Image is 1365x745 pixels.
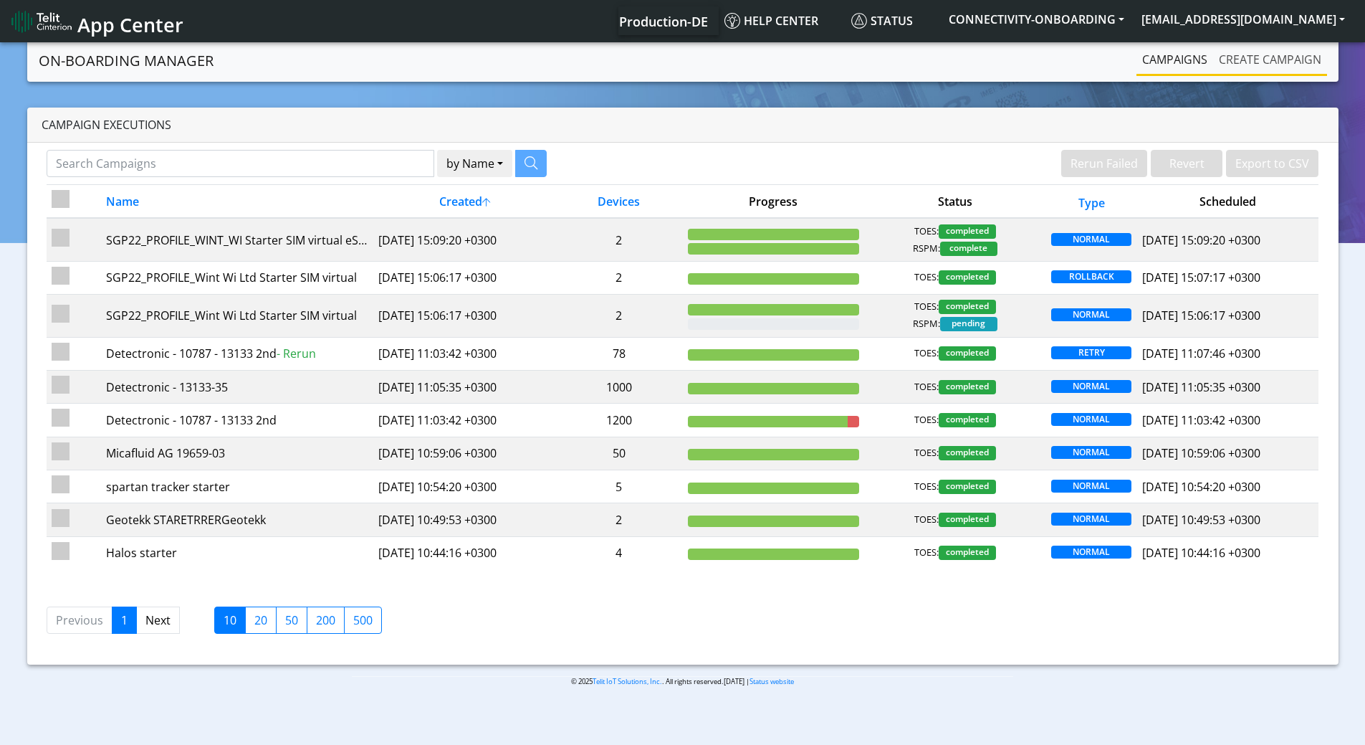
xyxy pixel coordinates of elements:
span: TOES: [914,413,939,427]
span: [DATE] 15:09:20 +0300 [1142,232,1260,248]
a: App Center [11,6,181,37]
td: 5 [555,470,683,503]
span: completed [939,380,996,394]
span: RETRY [1051,346,1131,359]
label: 50 [276,607,307,634]
a: Help center [719,6,846,35]
span: TOES: [914,380,939,394]
span: complete [940,242,997,256]
a: Campaigns [1136,45,1213,74]
td: 2 [555,218,683,261]
button: [EMAIL_ADDRESS][DOMAIN_NAME] [1133,6,1354,32]
span: completed [939,346,996,361]
span: completed [939,300,996,314]
button: CONNECTIVITY-ONBOARDING [940,6,1133,32]
td: [DATE] 10:49:53 +0300 [373,503,555,536]
button: by Name [437,150,512,177]
label: 200 [307,607,345,634]
span: NORMAL [1051,446,1131,459]
label: 10 [214,607,246,634]
span: completed [939,446,996,460]
span: completed [939,546,996,560]
label: 500 [344,607,382,634]
p: © 2025 . All rights reserved.[DATE] | [352,676,1013,687]
button: Export to CSV [1226,150,1318,177]
span: NORMAL [1051,413,1131,426]
th: Devices [555,185,683,219]
div: Micafluid AG 19659-03 [106,445,368,462]
td: 4 [555,536,683,569]
input: Search Campaigns [47,150,434,177]
span: completed [939,513,996,527]
a: On-Boarding Manager [39,47,214,75]
a: Your current platform instance [618,6,707,35]
span: Status [851,13,913,29]
button: Rerun Failed [1061,150,1147,177]
span: RSPM: [913,242,940,256]
td: [DATE] 10:44:16 +0300 [373,536,555,569]
button: Revert [1151,150,1222,177]
div: spartan tracker starter [106,478,368,495]
span: [DATE] 10:44:16 +0300 [1142,545,1260,561]
div: Campaign Executions [27,108,1338,143]
td: 1200 [555,404,683,437]
td: 78 [555,337,683,370]
span: TOES: [914,224,939,239]
td: [DATE] 11:03:42 +0300 [373,337,555,370]
span: completed [939,480,996,494]
span: TOES: [914,446,939,460]
span: completed [939,224,996,239]
span: TOES: [914,513,939,527]
span: [DATE] 15:07:17 +0300 [1142,270,1260,285]
a: Status website [749,677,794,686]
th: Name [101,185,373,219]
a: Telit IoT Solutions, Inc. [593,677,662,686]
a: Create campaign [1213,45,1327,74]
span: [DATE] 15:06:17 +0300 [1142,308,1260,323]
span: pending [940,317,997,331]
span: TOES: [914,480,939,494]
td: [DATE] 15:09:20 +0300 [373,218,555,261]
label: 20 [245,607,277,634]
th: Scheduled [1137,185,1319,219]
span: App Center [77,11,183,38]
div: Detectronic - 10787 - 13133 2nd [106,412,368,429]
th: Progress [682,185,864,219]
span: [DATE] 10:59:06 +0300 [1142,445,1260,461]
a: Status [846,6,940,35]
span: - Rerun [277,346,316,361]
span: completed [939,270,996,285]
a: Next [136,607,180,634]
td: [DATE] 15:06:17 +0300 [373,261,555,294]
span: NORMAL [1051,546,1131,559]
span: TOES: [914,346,939,361]
span: Production-DE [619,13,708,30]
td: 2 [555,295,683,337]
span: [DATE] 11:03:42 +0300 [1142,412,1260,428]
th: Type [1046,185,1137,219]
a: 1 [112,607,137,634]
img: status.svg [851,13,867,29]
td: [DATE] 15:06:17 +0300 [373,295,555,337]
span: completed [939,413,996,427]
th: Created [373,185,555,219]
td: 2 [555,503,683,536]
div: Detectronic - 10787 - 13133 2nd [106,345,368,362]
span: Help center [724,13,818,29]
td: [DATE] 11:05:35 +0300 [373,370,555,403]
div: SGP22_PROFILE_Wint Wi Ltd Starter SIM virtual [106,307,368,324]
span: ROLLBACK [1051,270,1131,283]
div: Detectronic - 13133-35 [106,379,368,396]
span: TOES: [914,270,939,285]
span: NORMAL [1051,308,1131,321]
span: TOES: [914,300,939,314]
div: Geotekk STARETRRERGeotekk [106,511,368,528]
span: NORMAL [1051,513,1131,526]
td: 50 [555,437,683,470]
td: 1000 [555,370,683,403]
div: SGP22_PROFILE_WINT_WI Starter SIM virtual eSIM 3 [106,232,368,249]
td: [DATE] 10:59:06 +0300 [373,437,555,470]
div: SGP22_PROFILE_Wint Wi Ltd Starter SIM virtual [106,269,368,286]
span: NORMAL [1051,380,1131,393]
div: Halos starter [106,544,368,561]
